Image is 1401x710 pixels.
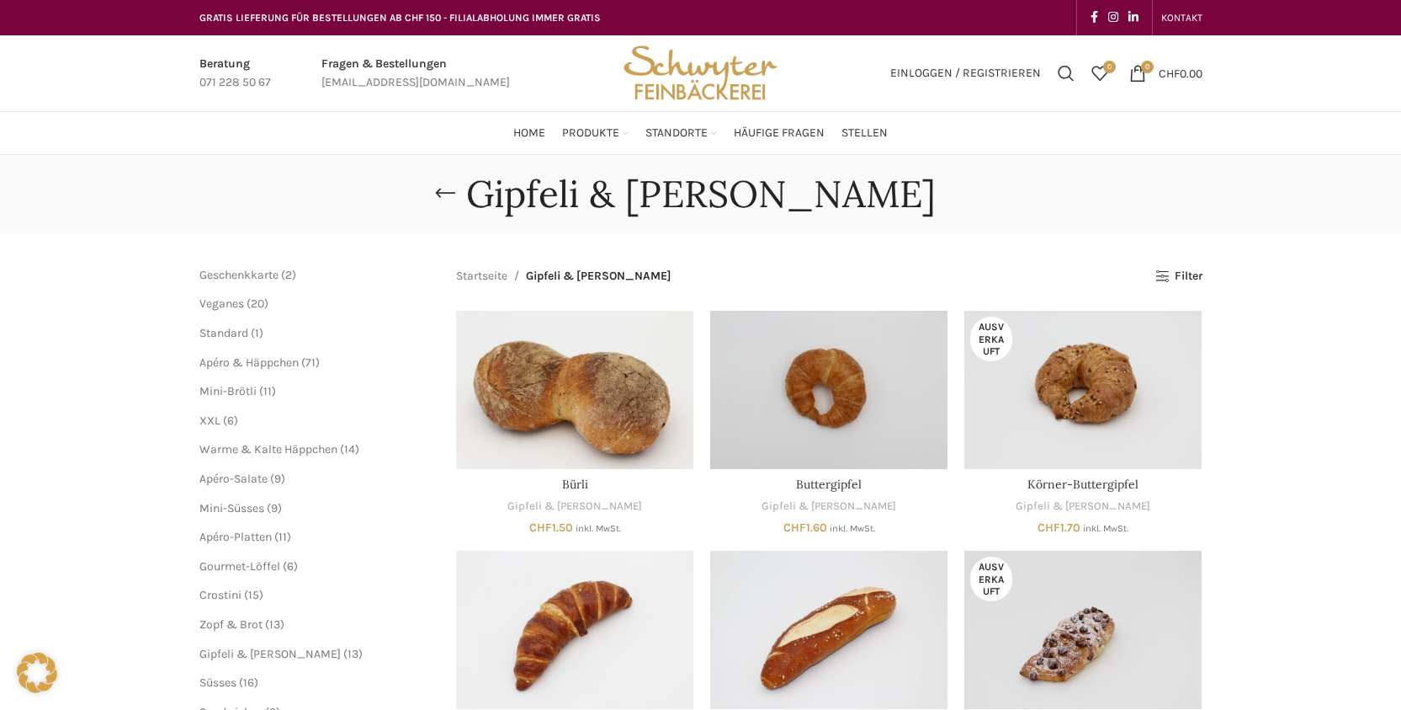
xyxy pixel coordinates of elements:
[562,125,619,141] span: Produkte
[526,267,671,286] span: Gipfeli & [PERSON_NAME]
[1049,56,1083,90] a: Suchen
[783,520,806,535] span: CHF
[841,125,888,141] span: Stellen
[1037,520,1080,535] bdi: 1.70
[1161,1,1202,35] a: KONTAKT
[274,472,281,486] span: 9
[1083,56,1117,90] a: 0
[424,177,466,211] a: Go back
[456,551,693,709] a: Laugen-Buttergipfel
[199,559,280,574] a: Gourmet-Löffel
[199,296,244,311] a: Veganes
[251,296,264,311] span: 20
[1159,66,1202,80] bdi: 0.00
[1085,6,1103,29] a: Facebook social link
[279,530,287,544] span: 11
[562,116,629,150] a: Produkte
[243,675,254,690] span: 16
[199,442,337,456] a: Warme & Kalte Häppchen
[576,523,621,534] small: inkl. MwSt.
[762,499,896,515] a: Gipfeli & [PERSON_NAME]
[456,267,671,286] nav: Breadcrumb
[513,125,545,141] span: Home
[645,116,717,150] a: Standorte
[321,55,510,93] a: Infobox link
[287,559,294,574] span: 6
[645,125,708,141] span: Standorte
[783,520,827,535] bdi: 1.60
[1037,520,1060,535] span: CHF
[199,675,236,690] a: Süsses
[734,125,825,141] span: Häufige Fragen
[199,530,272,544] a: Apéro-Platten
[970,317,1012,361] span: Ausverkauft
[882,56,1049,90] a: Einloggen / Registrieren
[456,267,507,286] a: Startseite
[1123,6,1144,29] a: Linkedin social link
[466,172,936,216] h1: Gipfeli & [PERSON_NAME]
[199,588,241,602] a: Crostini
[1161,12,1202,24] span: KONTAKT
[191,116,1211,150] div: Main navigation
[964,311,1202,469] a: Körner-Buttergipfel
[1103,61,1116,73] span: 0
[1155,270,1202,284] a: Filter
[248,588,259,602] span: 15
[199,268,279,282] a: Geschenkkarte
[456,311,693,469] a: Bürli
[199,472,268,486] a: Apéro-Salate
[1159,66,1180,80] span: CHF
[199,384,257,398] a: Mini-Brötli
[199,12,601,24] span: GRATIS LIEFERUNG FÜR BESTELLUNGEN AB CHF 150 - FILIALABHOLUNG IMMER GRATIS
[199,617,263,632] a: Zopf & Brot
[269,617,280,632] span: 13
[618,65,783,79] a: Site logo
[199,326,248,340] a: Standard
[199,55,271,93] a: Infobox link
[305,355,316,370] span: 71
[199,414,220,428] a: XXL
[255,326,259,340] span: 1
[841,116,888,150] a: Stellen
[1016,499,1150,515] a: Gipfeli & [PERSON_NAME]
[890,67,1041,79] span: Einloggen / Registrieren
[796,477,862,492] a: Buttergipfel
[734,116,825,150] a: Häufige Fragen
[199,355,299,370] a: Apéro & Häppchen
[199,647,341,661] a: Gipfeli & [PERSON_NAME]
[348,647,358,661] span: 13
[964,551,1202,709] a: Minor Schoggigipfel
[710,311,947,469] a: Buttergipfel
[529,520,573,535] bdi: 1.50
[830,523,875,534] small: inkl. MwSt.
[710,551,947,709] a: Laugen-Rugeli
[529,520,552,535] span: CHF
[199,501,264,515] a: Mini-Süsses
[227,414,234,428] span: 6
[1103,6,1123,29] a: Instagram social link
[1153,1,1211,35] div: Secondary navigation
[1027,477,1138,492] a: Körner-Buttergipfel
[285,268,292,282] span: 2
[263,384,272,398] span: 11
[1121,56,1211,90] a: 0 CHF0.00
[271,501,278,515] span: 9
[1083,56,1117,90] div: Meine Wunschliste
[1141,61,1154,73] span: 0
[344,442,355,456] span: 14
